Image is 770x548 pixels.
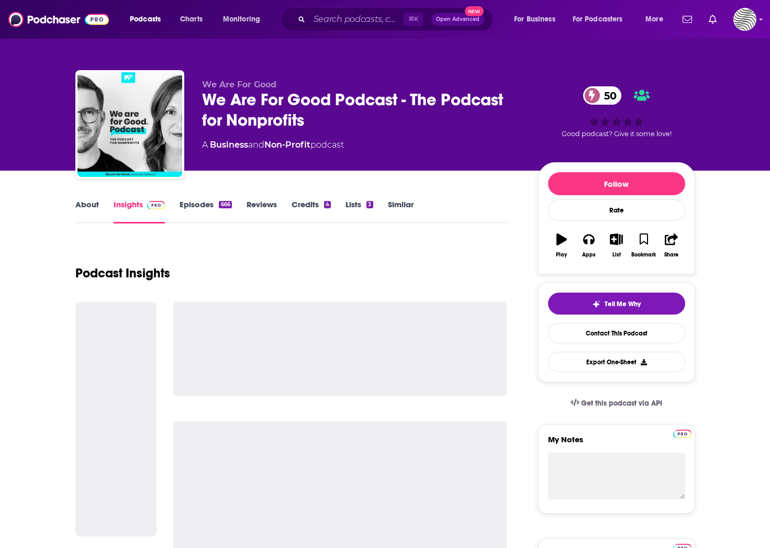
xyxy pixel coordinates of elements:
[566,11,638,28] button: open menu
[366,201,373,208] div: 3
[673,428,691,438] a: Pro website
[733,8,756,31] img: User Profile
[575,227,602,264] button: Apps
[514,12,555,27] span: For Business
[592,300,600,308] img: tell me why sparkle
[602,227,630,264] button: List
[556,252,567,258] div: Play
[122,11,174,28] button: open menu
[548,172,685,195] button: Follow
[219,201,231,208] div: 666
[705,10,721,28] a: Show notifications dropdown
[75,265,170,281] h1: Podcast Insights
[562,390,671,416] a: Get this podcast via API
[130,12,161,27] span: Podcasts
[147,201,165,209] img: Podchaser Pro
[8,9,109,29] img: Podchaser - Follow, Share and Rate Podcasts
[216,11,274,28] button: open menu
[436,17,479,22] span: Open Advanced
[548,323,685,343] a: Contact This Podcast
[548,293,685,315] button: tell me why sparkleTell Me Why
[507,11,568,28] button: open menu
[404,13,423,26] span: ⌘ K
[292,199,331,223] a: Credits4
[583,86,622,105] a: 50
[664,252,678,258] div: Share
[582,252,596,258] div: Apps
[573,12,623,27] span: For Podcasters
[248,140,264,150] span: and
[202,139,344,151] div: A podcast
[594,86,622,105] span: 50
[562,130,672,138] span: Good podcast? Give it some love!
[612,252,621,258] div: List
[465,6,484,16] span: New
[223,12,260,27] span: Monitoring
[638,11,676,28] button: open menu
[247,199,277,223] a: Reviews
[548,352,685,372] button: Export One-Sheet
[733,8,756,31] span: Logged in as OriginalStrategies
[657,227,685,264] button: Share
[548,199,685,221] div: Rate
[645,12,663,27] span: More
[733,8,756,31] button: Show profile menu
[180,12,203,27] span: Charts
[630,227,657,264] button: Bookmark
[264,140,310,150] a: Non-Profit
[77,72,182,177] img: We Are For Good Podcast - The Podcast for Nonprofits
[202,80,276,90] span: We Are For Good
[210,140,248,150] a: Business
[324,201,331,208] div: 4
[345,199,373,223] a: Lists3
[431,13,484,26] button: Open AdvancedNew
[75,199,99,223] a: About
[678,10,696,28] a: Show notifications dropdown
[538,80,695,144] div: 50Good podcast? Give it some love!
[114,199,165,223] a: InsightsPodchaser Pro
[388,199,414,223] a: Similar
[291,7,503,31] div: Search podcasts, credits, & more...
[309,11,404,28] input: Search podcasts, credits, & more...
[180,199,231,223] a: Episodes666
[605,300,641,308] span: Tell Me Why
[173,11,209,28] a: Charts
[548,227,575,264] button: Play
[631,252,656,258] div: Bookmark
[548,434,685,453] label: My Notes
[581,399,662,408] span: Get this podcast via API
[673,430,691,438] img: Podchaser Pro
